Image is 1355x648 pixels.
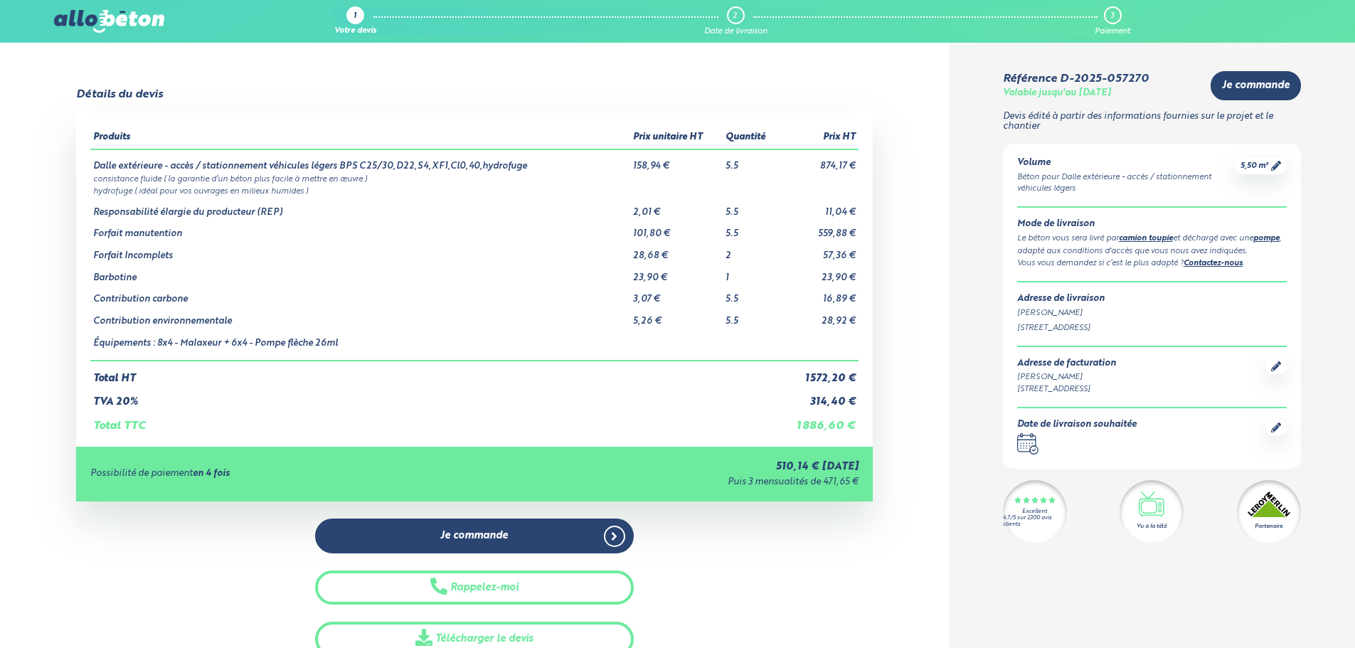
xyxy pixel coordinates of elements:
a: Contactez-nous [1184,260,1243,267]
td: 874,17 € [779,149,859,172]
td: 28,92 € [779,305,859,327]
div: Paiement [1095,27,1130,36]
div: Volume [1017,158,1235,169]
td: 28,68 € [630,240,723,262]
iframe: Help widget launcher [1228,593,1339,632]
td: 5.5 [723,305,779,327]
td: Forfait manutention [90,218,630,240]
td: 5.5 [723,218,779,240]
td: 16,89 € [779,283,859,305]
td: 11,04 € [779,196,859,218]
div: 3 [1110,11,1114,21]
div: Partenaire [1255,522,1282,531]
td: 5.5 [723,283,779,305]
span: Je commande [1222,80,1290,92]
div: 4.7/5 sur 2300 avis clients [1003,515,1067,528]
div: [PERSON_NAME] [1017,307,1287,319]
th: Quantité [723,127,779,149]
div: Puis 3 mensualités de 471,65 € [487,477,859,488]
td: Total TTC [90,408,779,432]
div: [STREET_ADDRESS] [1017,322,1287,334]
p: Devis édité à partir des informations fournies sur le projet et le chantier [1003,112,1301,132]
td: 23,90 € [779,262,859,284]
td: 101,80 € [630,218,723,240]
a: 3 Paiement [1095,6,1130,36]
div: Excellent [1022,509,1047,515]
td: 559,88 € [779,218,859,240]
div: Adresse de facturation [1017,358,1116,369]
a: Je commande [1211,71,1301,100]
td: Total HT [90,361,779,385]
td: 3,07 € [630,283,723,305]
div: Béton pour Dalle extérieure - accès / stationnement véhicules légers [1017,171,1235,196]
td: Responsabilité élargie du producteur (REP) [90,196,630,218]
td: 5.5 [723,196,779,218]
a: 1 Votre devis [334,6,376,36]
td: consistance fluide ( la garantie d’un béton plus facile à mettre en œuvre ) [90,172,859,184]
a: 2 Date de livraison [704,6,767,36]
td: Contribution carbone [90,283,630,305]
div: Vu à la télé [1137,522,1167,531]
td: 5.5 [723,149,779,172]
div: Possibilité de paiement [90,469,487,479]
strong: en 4 fois [193,469,230,478]
td: Équipements : 8x4 - Malaxeur + 6x4 - Pompe flèche 26ml [90,327,630,361]
td: hydrofuge ( idéal pour vos ouvrages en milieux humides ) [90,184,859,196]
th: Produits [90,127,630,149]
th: Prix unitaire HT [630,127,723,149]
td: 1 886,60 € [779,408,859,432]
td: 158,94 € [630,149,723,172]
td: Contribution environnementale [90,305,630,327]
div: Mode de livraison [1017,219,1287,230]
div: 1 [354,12,356,21]
div: Détails du devis [76,88,163,101]
button: Rappelez-moi [315,570,634,605]
div: Valable jusqu'au [DATE] [1003,88,1111,99]
img: allobéton [54,10,164,33]
span: Je commande [440,530,508,542]
th: Prix HT [779,127,859,149]
td: 57,36 € [779,240,859,262]
td: TVA 20% [90,385,779,408]
div: Référence D-2025-057270 [1003,73,1149,85]
div: Le béton vous sera livré par et déchargé avec une , adapté aux conditions d'accès que vous nous a... [1017,233,1287,257]
div: Date de livraison souhaitée [1017,420,1137,430]
td: 314,40 € [779,385,859,408]
div: Adresse de livraison [1017,294,1287,304]
div: [STREET_ADDRESS] [1017,383,1116,395]
td: 5,26 € [630,305,723,327]
td: 23,90 € [630,262,723,284]
a: pompe [1253,235,1280,243]
div: [PERSON_NAME] [1017,371,1116,383]
td: 2 [723,240,779,262]
td: 1 572,20 € [779,361,859,385]
td: 2,01 € [630,196,723,218]
div: 510,14 € [DATE] [487,461,859,473]
div: Date de livraison [704,27,767,36]
td: 1 [723,262,779,284]
a: Je commande [315,519,634,553]
td: Dalle extérieure - accès / stationnement véhicules légers BPS C25/30,D22,S4,XF1,Cl0,40,hydrofuge [90,149,630,172]
td: Barbotine [90,262,630,284]
div: Vous vous demandez si c’est le plus adapté ? . [1017,257,1287,270]
div: Votre devis [334,27,376,36]
td: Forfait Incomplets [90,240,630,262]
div: 2 [733,11,737,21]
a: camion toupie [1119,235,1173,243]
